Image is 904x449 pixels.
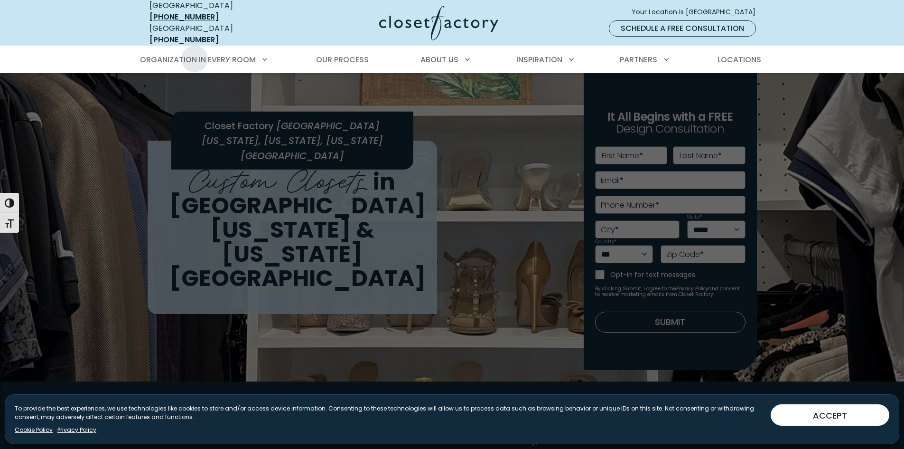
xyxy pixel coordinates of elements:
[15,426,53,434] a: Cookie Policy
[718,54,761,65] span: Locations
[316,54,369,65] span: Our Process
[149,11,219,22] a: [PHONE_NUMBER]
[632,7,763,17] span: Your Location is [GEOGRAPHIC_DATA]
[140,54,256,65] span: Organization in Every Room
[516,54,562,65] span: Inspiration
[420,54,458,65] span: About Us
[771,404,889,426] button: ACCEPT
[620,54,657,65] span: Partners
[609,20,756,37] a: Schedule a Free Consultation
[149,34,219,45] a: [PHONE_NUMBER]
[379,6,498,40] img: Closet Factory Logo
[631,4,764,20] a: Your Location is [GEOGRAPHIC_DATA]
[133,47,771,73] nav: Primary Menu
[149,23,287,46] div: [GEOGRAPHIC_DATA]
[15,404,763,421] p: To provide the best experiences, we use technologies like cookies to store and/or access device i...
[57,426,96,434] a: Privacy Policy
